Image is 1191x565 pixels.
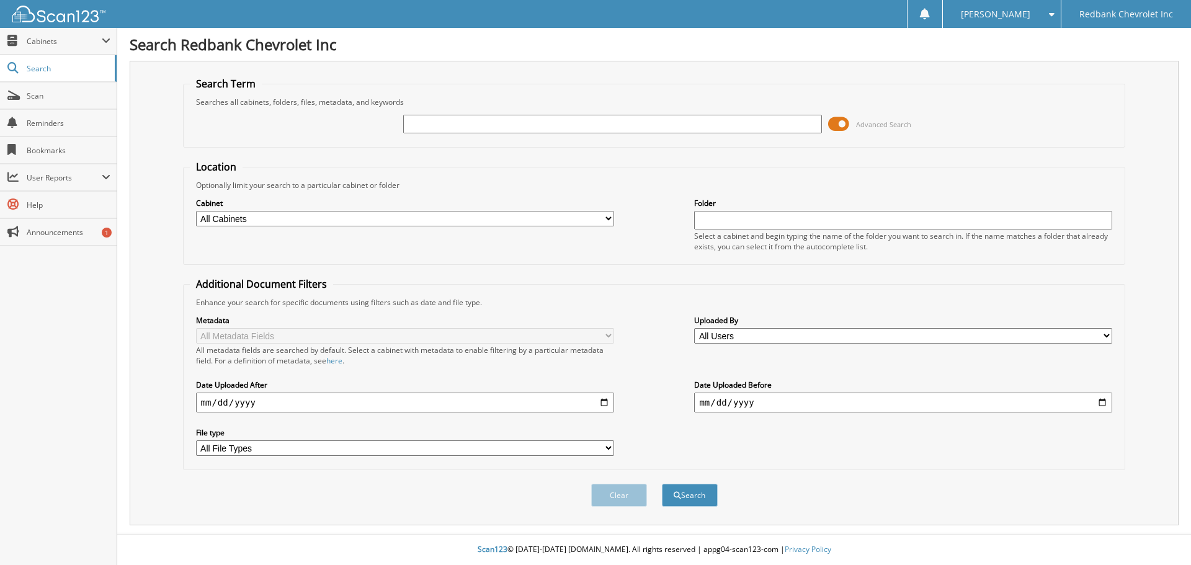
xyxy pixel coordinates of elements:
span: Announcements [27,227,110,238]
h1: Search Redbank Chevrolet Inc [130,34,1179,55]
label: Date Uploaded After [196,380,614,390]
span: Scan [27,91,110,101]
div: © [DATE]-[DATE] [DOMAIN_NAME]. All rights reserved | appg04-scan123-com | [117,535,1191,565]
a: Privacy Policy [785,544,831,554]
div: Searches all cabinets, folders, files, metadata, and keywords [190,97,1119,107]
input: start [196,393,614,412]
span: User Reports [27,172,102,183]
input: end [694,393,1112,412]
label: Cabinet [196,198,614,208]
iframe: Chat Widget [1129,505,1191,565]
legend: Additional Document Filters [190,277,333,291]
label: Date Uploaded Before [694,380,1112,390]
span: Search [27,63,109,74]
button: Search [662,484,718,507]
span: Cabinets [27,36,102,47]
legend: Search Term [190,77,262,91]
div: 1 [102,228,112,238]
div: Select a cabinet and begin typing the name of the folder you want to search in. If the name match... [694,231,1112,252]
span: Advanced Search [856,120,911,129]
label: Folder [694,198,1112,208]
div: Enhance your search for specific documents using filters such as date and file type. [190,297,1119,308]
span: Reminders [27,118,110,128]
span: Redbank Chevrolet Inc [1079,11,1173,18]
a: here [326,355,342,366]
div: Optionally limit your search to a particular cabinet or folder [190,180,1119,190]
label: Metadata [196,315,614,326]
label: File type [196,427,614,438]
span: [PERSON_NAME] [961,11,1030,18]
span: Help [27,200,110,210]
img: scan123-logo-white.svg [12,6,105,22]
label: Uploaded By [694,315,1112,326]
legend: Location [190,160,243,174]
span: Bookmarks [27,145,110,156]
button: Clear [591,484,647,507]
div: All metadata fields are searched by default. Select a cabinet with metadata to enable filtering b... [196,345,614,366]
span: Scan123 [478,544,507,554]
